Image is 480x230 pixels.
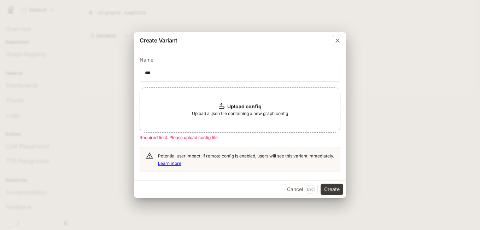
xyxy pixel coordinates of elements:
[192,110,288,117] span: Upload a .json file containing a new graph config
[227,103,262,109] b: Upload config
[158,161,181,166] a: Learn more
[140,135,218,140] span: Required field. Please upload config file
[306,185,315,193] p: Esc
[284,184,318,195] button: CancelEsc
[140,36,177,45] p: Create Variant
[158,153,334,166] span: Potential user impact: If remote config is enabled, users will see this variant immediately.
[321,184,343,195] button: Create
[140,57,153,62] p: Name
